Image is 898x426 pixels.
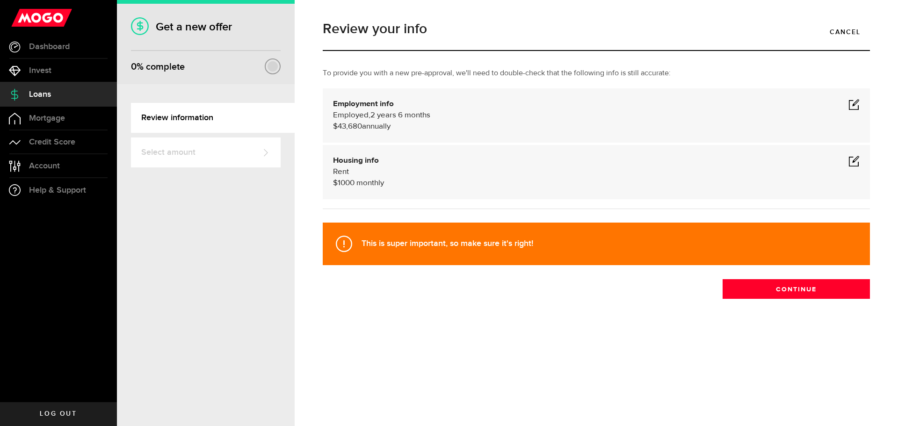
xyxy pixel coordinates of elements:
button: Continue [723,279,870,299]
button: Open LiveChat chat widget [7,4,36,32]
a: Select amount [131,137,281,167]
span: Loans [29,90,51,99]
span: Log out [40,411,77,417]
strong: This is super important, so make sure it's right! [362,238,533,248]
span: Rent [333,168,349,176]
h1: Review your info [323,22,870,36]
span: $43,680 [333,123,362,130]
span: Account [29,162,60,170]
span: 2 years 6 months [370,111,430,119]
span: annually [362,123,391,130]
a: Review information [131,103,295,133]
span: Invest [29,66,51,75]
span: Employed [333,111,369,119]
a: Cancel [820,22,870,42]
b: Employment info [333,100,394,108]
span: Dashboard [29,43,70,51]
span: Help & Support [29,186,86,195]
span: 0 [131,61,137,72]
span: Credit Score [29,138,75,146]
b: Housing info [333,157,379,165]
span: , [369,111,370,119]
span: monthly [356,179,384,187]
span: 1000 [338,179,355,187]
p: To provide you with a new pre-approval, we'll need to double-check that the following info is sti... [323,68,870,79]
span: $ [333,179,338,187]
div: % complete [131,58,185,75]
span: Mortgage [29,114,65,123]
h1: Get a new offer [131,20,281,34]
